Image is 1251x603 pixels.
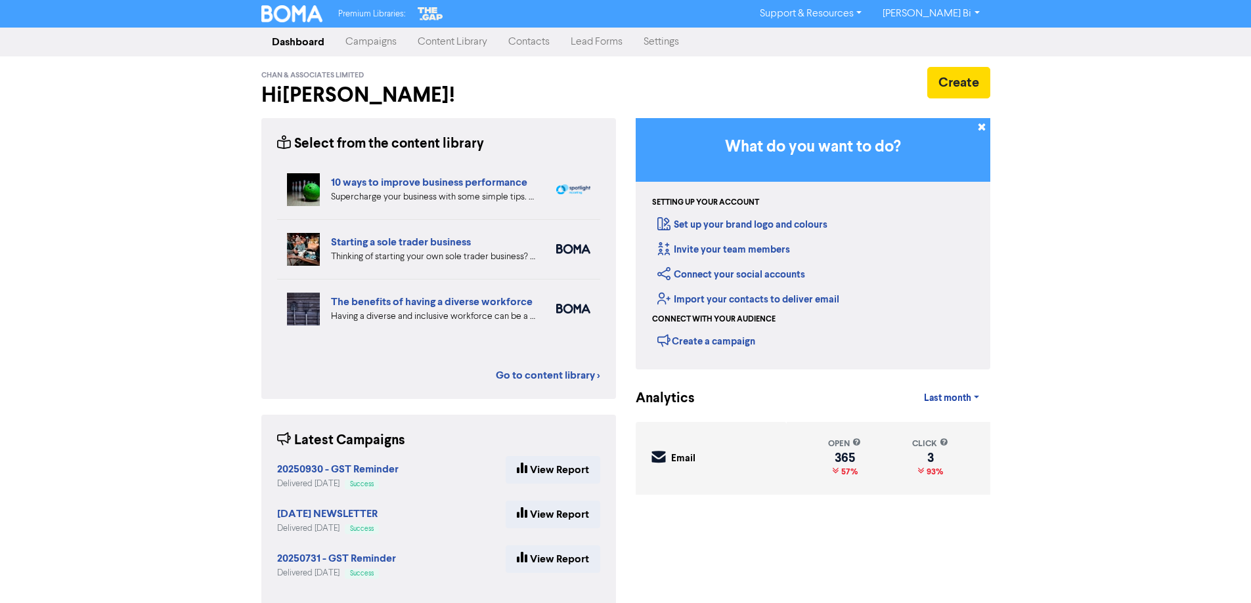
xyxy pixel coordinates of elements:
a: Lead Forms [560,29,633,55]
a: The benefits of having a diverse workforce [331,295,533,308]
a: Invite your team members [657,243,790,256]
a: Support & Resources [749,3,872,24]
a: 20250930 - GST Reminder [277,465,399,475]
span: Success [350,481,374,488]
a: Starting a sole trader business [331,236,471,249]
div: Delivered [DATE] [277,567,396,579]
a: Go to content library > [496,367,600,383]
img: spotlight [556,184,590,195]
a: Connect your social accounts [657,268,805,281]
div: 3 [912,453,948,463]
div: Getting Started in BOMA [636,118,990,369]
div: Create a campaign [657,331,755,350]
div: Latest Campaigns [277,430,405,451]
span: Success [350,570,374,577]
span: Last month [924,392,971,404]
a: 20250731 - GST Reminder [277,554,396,564]
div: Delivered [DATE] [277,522,379,535]
div: Setting up your account [652,197,759,209]
a: Settings [633,29,690,55]
div: Select from the content library [277,134,484,154]
h3: What do you want to do? [655,138,971,157]
strong: 20250731 - GST Reminder [277,552,396,565]
a: View Report [506,545,600,573]
a: Dashboard [261,29,335,55]
div: open [828,438,861,450]
a: Set up your brand logo and colours [657,218,827,231]
span: Premium Libraries: [338,10,405,18]
img: BOMA Logo [261,5,323,22]
img: boma [556,244,590,254]
strong: 20250930 - GST Reminder [277,463,399,476]
span: 93% [924,467,943,477]
a: Content Library [407,29,498,55]
a: [PERSON_NAME] Bi [872,3,990,24]
a: Campaigns [335,29,407,55]
div: Email [671,451,695,467]
img: boma [556,304,590,314]
span: Success [350,526,374,532]
img: The Gap [416,5,445,22]
button: Create [927,67,990,98]
div: click [912,438,948,450]
div: Connect with your audience [652,314,776,325]
div: Having a diverse and inclusive workforce can be a major boost for your business. We list four of ... [331,310,537,323]
a: Last month [913,385,990,411]
div: Analytics [636,388,678,409]
span: 57% [839,467,858,477]
span: Chan & Associates Limited [261,71,364,80]
a: Contacts [498,29,560,55]
strong: [DATE] NEWSLETTER [277,507,378,520]
a: View Report [506,456,600,484]
a: Import your contacts to deliver email [657,293,839,306]
div: Thinking of starting your own sole trader business? The Sole Trader Toolkit from the Ministry of ... [331,250,537,264]
div: Delivered [DATE] [277,478,399,490]
div: Supercharge your business with some simple tips. Eliminate distractions & bad customers, get a pl... [331,190,537,204]
a: 10 ways to improve business performance [331,176,527,189]
div: 365 [828,453,861,463]
a: [DATE] NEWSLETTER [277,509,378,520]
h2: Hi [PERSON_NAME] ! [261,83,616,108]
a: View Report [506,501,600,528]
